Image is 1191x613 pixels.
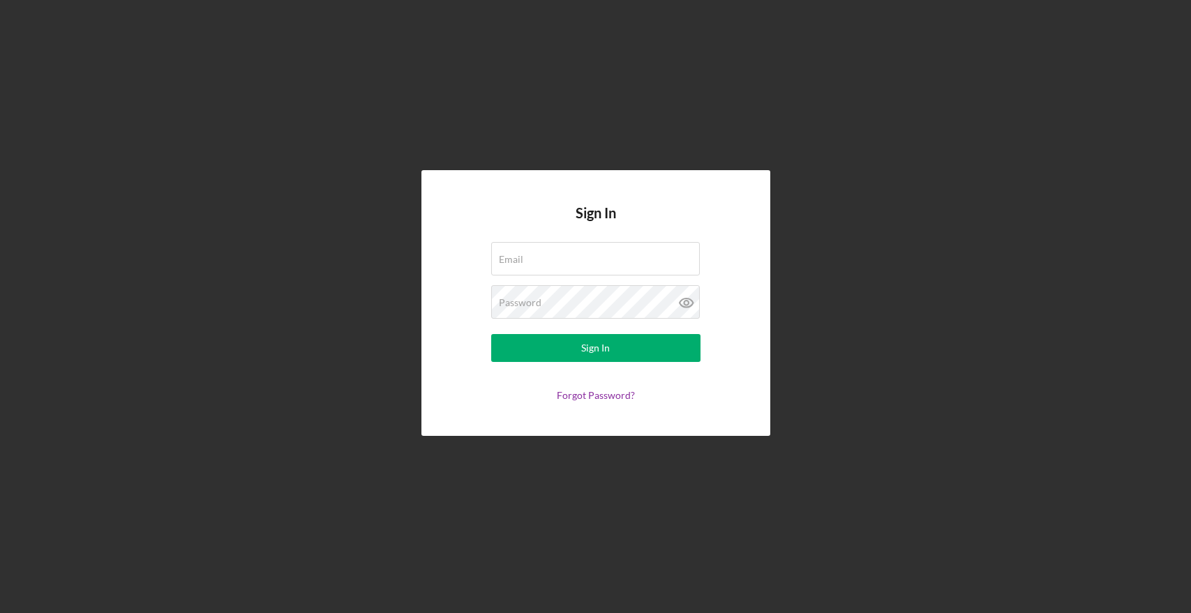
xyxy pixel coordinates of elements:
label: Password [499,297,541,308]
h4: Sign In [576,205,616,242]
div: Sign In [581,334,610,362]
button: Sign In [491,334,701,362]
label: Email [499,254,523,265]
a: Forgot Password? [557,389,635,401]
